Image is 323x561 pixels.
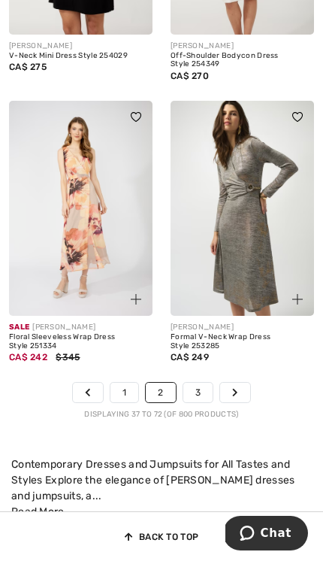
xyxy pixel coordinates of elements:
[171,41,314,52] div: [PERSON_NAME]
[9,62,47,72] span: CA$ 275
[9,41,152,52] div: [PERSON_NAME]
[171,71,209,81] span: CA$ 270
[171,333,314,350] div: Formal V-Neck Wrap Dress Style 253285
[171,322,314,333] div: [PERSON_NAME]
[292,294,303,305] img: plus_v2.svg
[183,383,213,402] a: 3
[9,101,152,317] img: Floral Sleeveless Wrap Dress Style 251334. Butter/pink
[292,112,303,121] img: heart_black_full.svg
[146,383,175,402] a: 2
[9,352,47,362] span: CA$ 242
[9,323,29,332] span: Sale
[225,516,308,553] iframe: Opens a widget where you can chat to one of our agents
[131,112,141,121] img: heart_black_full.svg
[131,294,141,305] img: plus_v2.svg
[11,505,65,518] span: Read More
[9,333,152,350] div: Floral Sleeveless Wrap Dress Style 251334
[171,352,209,362] span: CA$ 249
[171,101,314,317] img: Formal V-Neck Wrap Dress Style 253285. Beige/multi
[56,352,80,362] span: $345
[9,322,152,333] div: [PERSON_NAME]
[9,52,152,61] div: V-Neck Mini Dress Style 254029
[171,52,314,69] div: Off-Shoulder Bodycon Dress Style 254349
[110,383,138,402] a: 1
[11,456,312,504] div: Contemporary Dresses and Jumpsuits for All Tastes and Styles Explore the elegance of [PERSON_NAME...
